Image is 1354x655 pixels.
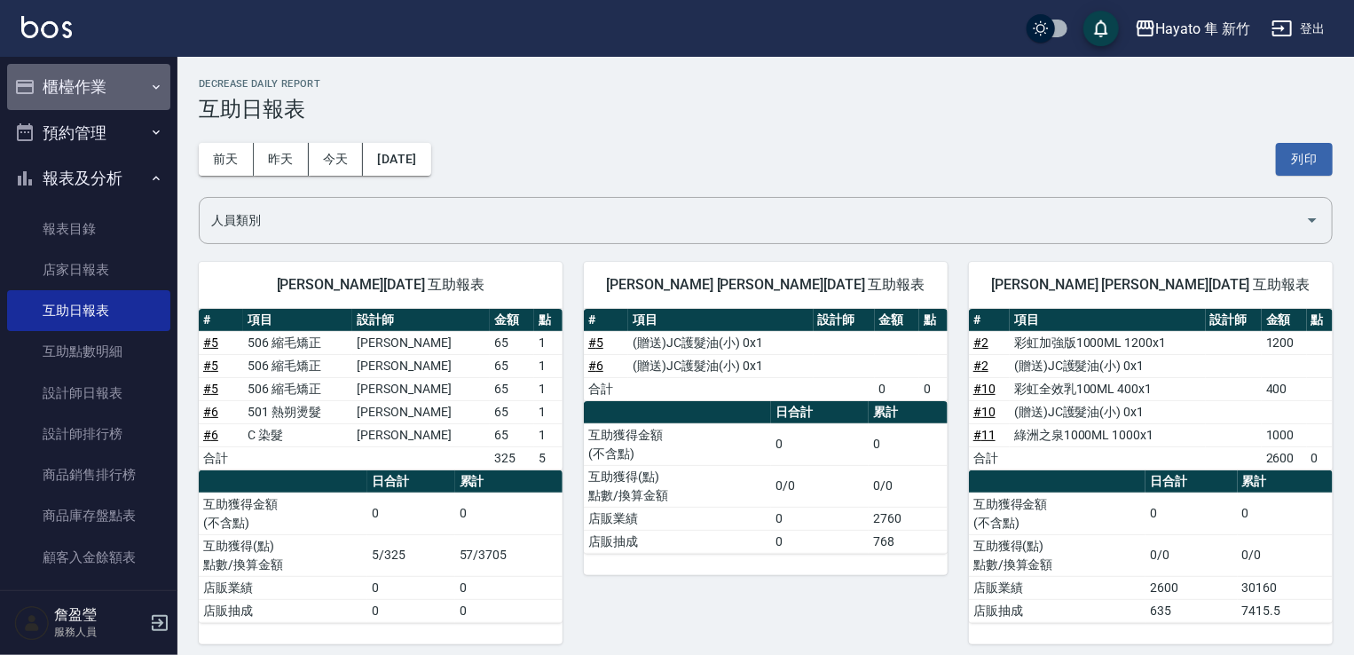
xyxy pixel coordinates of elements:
[588,335,603,350] a: #5
[969,309,1333,470] table: a dense table
[771,530,869,553] td: 0
[1156,18,1250,40] div: Hayato 隼 新竹
[990,276,1311,294] span: [PERSON_NAME] [PERSON_NAME][DATE] 互助報表
[869,465,948,507] td: 0/0
[199,576,367,599] td: 店販業績
[771,423,869,465] td: 0
[199,493,367,534] td: 互助獲得金額 (不含點)
[1307,446,1333,470] td: 0
[1145,534,1238,576] td: 0/0
[203,405,218,419] a: #6
[534,331,563,354] td: 1
[1010,377,1206,400] td: 彩虹全效乳100ML 400x1
[969,576,1145,599] td: 店販業績
[584,309,948,401] table: a dense table
[7,578,170,619] a: 顧客卡券餘額表
[969,309,1010,332] th: #
[969,446,1010,470] td: 合計
[584,401,948,554] table: a dense table
[1010,400,1206,423] td: (贈送)JC護髮油(小) 0x1
[973,335,988,350] a: #2
[869,507,948,530] td: 2760
[199,534,367,576] td: 互助獲得(點) 點數/換算金額
[605,276,926,294] span: [PERSON_NAME] [PERSON_NAME][DATE] 互助報表
[7,155,170,201] button: 報表及分析
[969,534,1145,576] td: 互助獲得(點) 點數/換算金額
[7,249,170,290] a: 店家日報表
[1276,143,1333,176] button: 列印
[584,423,771,465] td: 互助獲得金額 (不含點)
[203,359,218,373] a: #5
[534,354,563,377] td: 1
[1206,309,1262,332] th: 設計師
[1262,423,1307,446] td: 1000
[54,624,145,640] p: 服務人員
[352,377,490,400] td: [PERSON_NAME]
[352,400,490,423] td: [PERSON_NAME]
[455,599,563,622] td: 0
[1145,599,1238,622] td: 635
[973,359,988,373] a: #2
[1010,423,1206,446] td: 綠洲之泉1000ML 1000x1
[490,354,534,377] td: 65
[243,354,352,377] td: 506 縮毛矯正
[1264,12,1333,45] button: 登出
[875,309,919,332] th: 金額
[199,78,1333,90] h2: Decrease Daily Report
[7,454,170,495] a: 商品銷售排行榜
[243,377,352,400] td: 506 縮毛矯正
[490,309,534,332] th: 金額
[584,507,771,530] td: 店販業績
[199,446,243,470] td: 合計
[309,143,364,176] button: 今天
[367,493,455,534] td: 0
[203,428,218,442] a: #6
[199,470,563,623] table: a dense table
[199,97,1333,122] h3: 互助日報表
[199,599,367,622] td: 店販抽成
[771,465,869,507] td: 0/0
[199,143,254,176] button: 前天
[203,382,218,396] a: #5
[973,382,996,396] a: #10
[969,599,1145,622] td: 店販抽成
[1128,11,1257,47] button: Hayato 隼 新竹
[243,423,352,446] td: C 染髮
[628,354,813,377] td: (贈送)JC護髮油(小) 0x1
[869,401,948,424] th: 累計
[363,143,430,176] button: [DATE]
[54,606,145,624] h5: 詹盈瑩
[771,401,869,424] th: 日合計
[490,377,534,400] td: 65
[919,309,948,332] th: 點
[254,143,309,176] button: 昨天
[919,377,948,400] td: 0
[367,534,455,576] td: 5/325
[203,335,218,350] a: #5
[1262,377,1307,400] td: 400
[1145,470,1238,493] th: 日合計
[7,331,170,372] a: 互助點數明細
[455,470,563,493] th: 累計
[455,493,563,534] td: 0
[352,423,490,446] td: [PERSON_NAME]
[1238,470,1333,493] th: 累計
[1238,493,1333,534] td: 0
[969,493,1145,534] td: 互助獲得金額 (不含點)
[973,405,996,419] a: #10
[534,423,563,446] td: 1
[7,64,170,110] button: 櫃檯作業
[455,576,563,599] td: 0
[243,331,352,354] td: 506 縮毛矯正
[352,331,490,354] td: [PERSON_NAME]
[1010,331,1206,354] td: 彩虹加強版1000ML 1200x1
[490,400,534,423] td: 65
[1262,331,1307,354] td: 1200
[584,530,771,553] td: 店販抽成
[490,446,534,470] td: 325
[584,377,628,400] td: 合計
[243,309,352,332] th: 項目
[1298,206,1326,234] button: Open
[367,470,455,493] th: 日合計
[973,428,996,442] a: #11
